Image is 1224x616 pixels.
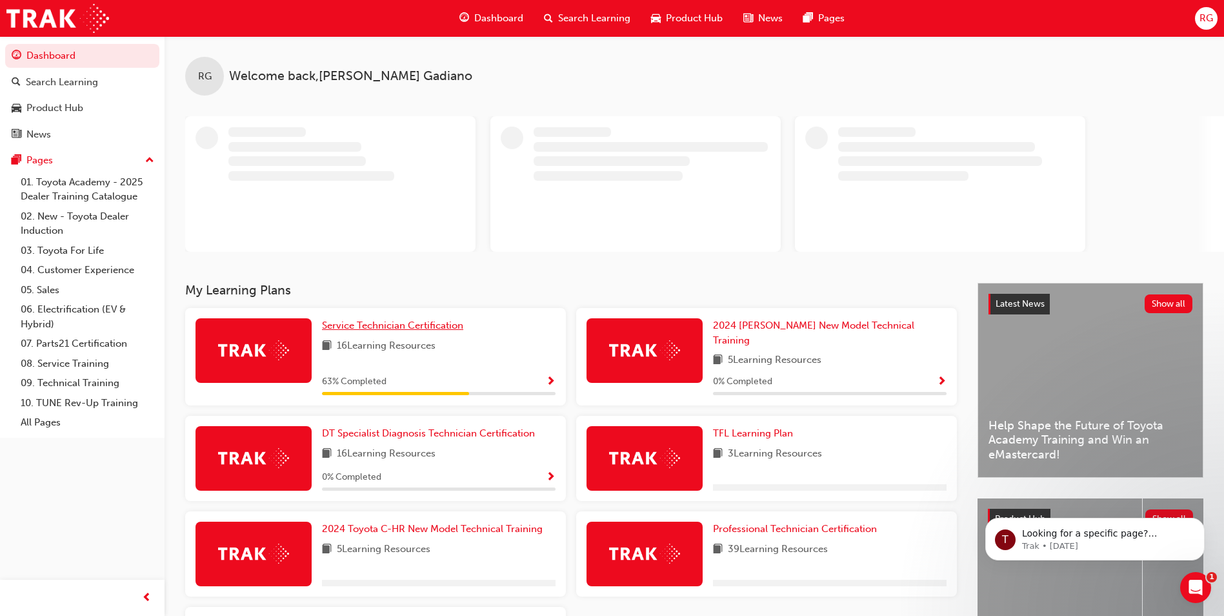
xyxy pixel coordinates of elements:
iframe: Intercom live chat [1180,572,1211,603]
a: Search Learning [5,70,159,94]
span: book-icon [713,446,723,462]
a: news-iconNews [733,5,793,32]
button: Show Progress [546,374,556,390]
span: search-icon [12,77,21,88]
iframe: Intercom notifications message [966,491,1224,581]
span: Welcome back , [PERSON_NAME] Gadiano [229,69,472,84]
span: pages-icon [803,10,813,26]
span: guage-icon [12,50,21,62]
a: 10. TUNE Rev-Up Training [15,393,159,413]
span: pages-icon [12,155,21,167]
div: News [26,127,51,142]
span: 5 Learning Resources [337,542,430,558]
button: DashboardSearch LearningProduct HubNews [5,41,159,149]
a: 05. Sales [15,280,159,300]
button: Show all [1145,294,1193,313]
span: Show Progress [937,376,947,388]
a: All Pages [15,413,159,433]
span: news-icon [12,129,21,141]
img: Trak [609,448,680,468]
span: Product Hub [666,11,723,26]
span: Help Shape the Future of Toyota Academy Training and Win an eMastercard! [988,418,1192,462]
span: TFL Learning Plan [713,427,793,439]
span: book-icon [322,446,332,462]
a: DT Specialist Diagnosis Technician Certification [322,426,540,441]
a: 04. Customer Experience [15,260,159,280]
a: guage-iconDashboard [449,5,534,32]
img: Trak [609,544,680,564]
a: Professional Technician Certification [713,522,882,537]
span: News [758,11,783,26]
a: 01. Toyota Academy - 2025 Dealer Training Catalogue [15,172,159,207]
span: 39 Learning Resources [728,542,828,558]
span: 63 % Completed [322,375,386,389]
span: news-icon [743,10,753,26]
span: Search Learning [558,11,630,26]
a: 09. Technical Training [15,373,159,393]
a: car-iconProduct Hub [641,5,733,32]
h3: My Learning Plans [185,283,957,298]
a: Product Hub [5,96,159,120]
span: RG [198,69,212,84]
a: Dashboard [5,44,159,68]
a: 07. Parts21 Certification [15,334,159,354]
span: up-icon [145,152,154,169]
span: book-icon [322,542,332,558]
span: book-icon [713,542,723,558]
a: 2024 [PERSON_NAME] New Model Technical Training [713,318,947,347]
span: car-icon [12,103,21,114]
span: Show Progress [546,472,556,484]
a: TFL Learning Plan [713,426,798,441]
span: Dashboard [474,11,523,26]
span: 16 Learning Resources [337,446,436,462]
a: 03. Toyota For Life [15,241,159,261]
span: 5 Learning Resources [728,353,821,369]
span: Latest News [996,298,1045,309]
span: search-icon [544,10,553,26]
img: Trak [218,448,289,468]
span: Show Progress [546,376,556,388]
a: 02. New - Toyota Dealer Induction [15,207,159,241]
a: Service Technician Certification [322,318,468,333]
span: RG [1199,11,1213,26]
div: Pages [26,153,53,168]
img: Trak [218,340,289,360]
a: Latest NewsShow all [988,294,1192,314]
img: Trak [6,4,109,33]
div: Search Learning [26,75,98,90]
span: guage-icon [459,10,469,26]
div: Product Hub [26,101,83,116]
span: 3 Learning Resources [728,446,822,462]
a: 06. Electrification (EV & Hybrid) [15,300,159,334]
span: 2024 [PERSON_NAME] New Model Technical Training [713,320,914,346]
span: book-icon [713,353,723,369]
button: Pages [5,149,159,172]
span: DT Specialist Diagnosis Technician Certification [322,427,535,439]
button: RG [1195,7,1218,30]
a: search-iconSearch Learning [534,5,641,32]
span: 0 % Completed [322,470,381,485]
button: Show Progress [937,374,947,390]
span: book-icon [322,338,332,354]
a: 2024 Toyota C-HR New Model Technical Training [322,522,548,537]
span: car-icon [651,10,661,26]
span: Pages [818,11,845,26]
span: Service Technician Certification [322,320,463,331]
a: pages-iconPages [793,5,855,32]
img: Trak [609,340,680,360]
span: Professional Technician Certification [713,523,877,535]
span: 2024 Toyota C-HR New Model Technical Training [322,523,543,535]
a: 08. Service Training [15,354,159,374]
a: News [5,123,159,147]
span: 0 % Completed [713,375,772,389]
span: 16 Learning Resources [337,338,436,354]
img: Trak [218,544,289,564]
a: Latest NewsShow allHelp Shape the Future of Toyota Academy Training and Win an eMastercard! [978,283,1203,478]
button: Show Progress [546,469,556,486]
